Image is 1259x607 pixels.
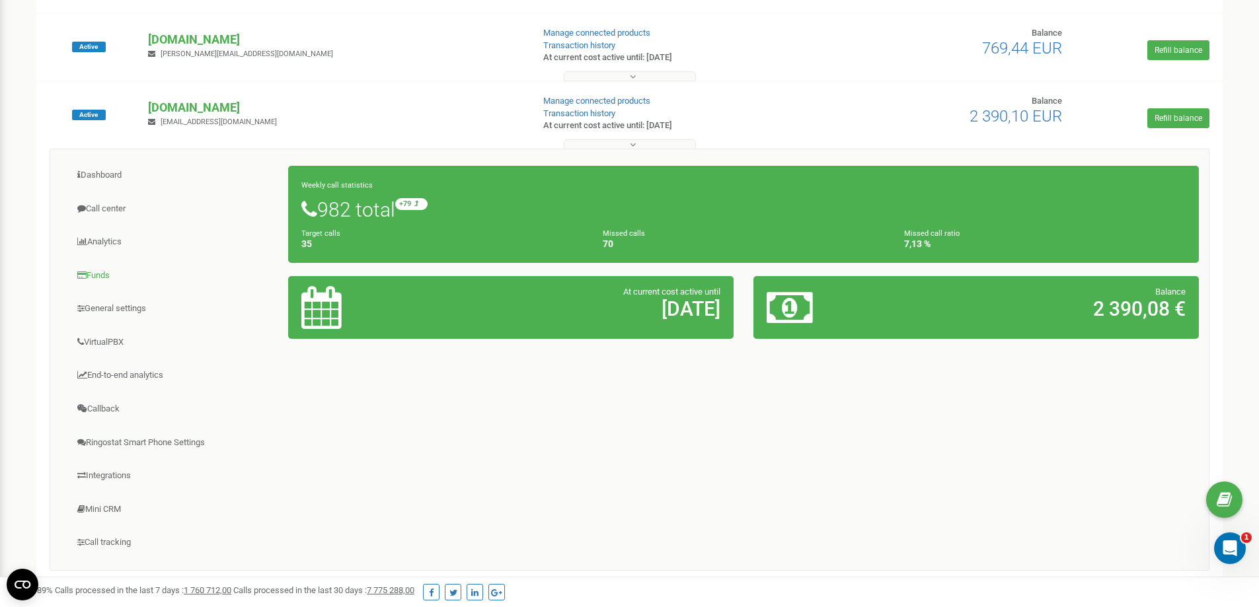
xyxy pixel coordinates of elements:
a: Manage connected products [543,96,650,106]
button: Open CMP widget [7,569,38,600]
u: 1 760 712,00 [184,585,231,595]
a: Callback [60,393,289,425]
a: Dashboard [60,159,289,192]
p: At current cost active until: [DATE] [543,52,818,64]
a: Manage connected products [543,28,650,38]
span: 1 [1241,532,1252,543]
a: End-to-end analytics [60,359,289,392]
small: Missed call ratio [904,229,960,238]
small: Missed calls [603,229,645,238]
a: Analytics [60,226,289,258]
a: Refill balance [1147,40,1209,60]
h4: 35 [301,239,583,249]
p: [DOMAIN_NAME] [148,31,521,48]
span: [PERSON_NAME][EMAIL_ADDRESS][DOMAIN_NAME] [161,50,333,58]
span: Balance [1032,96,1062,106]
a: Transaction history [543,40,615,50]
h4: 70 [603,239,884,249]
p: [DOMAIN_NAME] [148,99,521,116]
u: 7 775 288,00 [367,585,414,595]
a: VirtualPBX [60,326,289,359]
small: Weekly call statistics [301,181,373,190]
span: Balance [1155,287,1186,297]
h4: 7,13 % [904,239,1186,249]
span: 2 390,10 EUR [970,107,1062,125]
span: Balance [1032,28,1062,38]
a: Transaction history [543,108,615,118]
a: Mini CRM [60,493,289,526]
a: Refill balance [1147,108,1209,128]
span: [EMAIL_ADDRESS][DOMAIN_NAME] [161,118,277,126]
small: Target calls [301,229,340,238]
p: At current cost active until: [DATE] [543,120,818,132]
h2: [DATE] [447,298,720,320]
span: At current cost active until [623,287,720,297]
span: 769,44 EUR [982,39,1062,57]
small: +79 [395,198,428,210]
span: Calls processed in the last 7 days : [55,585,231,595]
a: Integrations [60,460,289,492]
a: Call center [60,193,289,225]
span: Active [72,42,106,52]
span: Active [72,110,106,120]
h1: 982 total [301,198,1186,221]
span: Calls processed in the last 30 days : [233,585,414,595]
iframe: Intercom live chat [1214,532,1246,564]
a: Ringostat Smart Phone Settings [60,427,289,459]
a: General settings [60,293,289,325]
a: Call tracking [60,526,289,559]
a: Funds [60,260,289,292]
h2: 2 390,08 € [913,298,1186,320]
